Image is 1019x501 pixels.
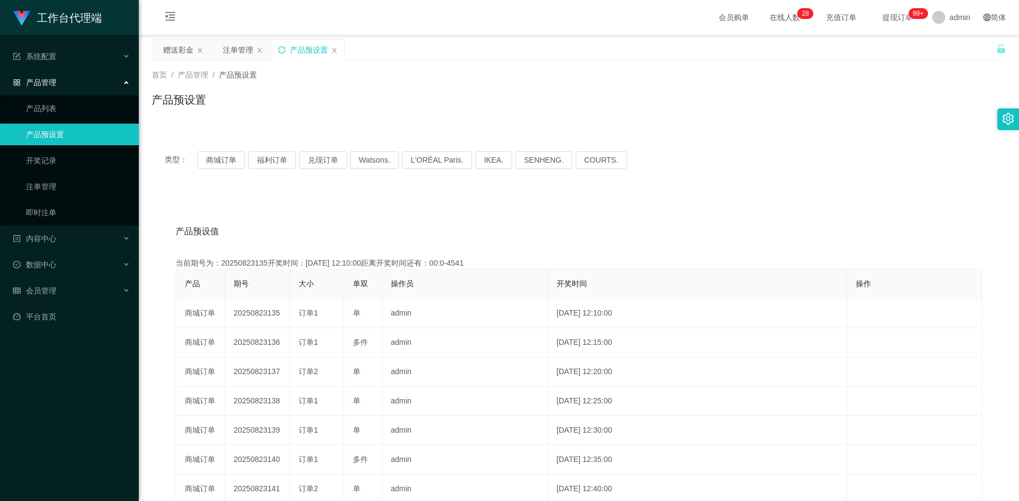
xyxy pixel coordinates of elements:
[1002,113,1014,125] i: 图标: setting
[225,299,290,328] td: 20250823135
[382,328,548,357] td: admin
[548,357,847,387] td: [DATE] 12:20:00
[805,8,809,19] p: 8
[353,484,360,493] span: 单
[13,234,56,243] span: 内容中心
[197,151,245,169] button: 商城订单
[13,287,21,294] i: 图标: table
[176,416,225,445] td: 商城订单
[225,416,290,445] td: 20250823139
[353,338,368,346] span: 多件
[764,14,805,21] span: 在线人数
[256,47,263,54] i: 图标: close
[557,279,587,288] span: 开奖时间
[996,44,1006,54] i: 图标: unlock
[223,40,253,60] div: 注单管理
[299,396,318,405] span: 订单1
[176,328,225,357] td: 商城订单
[225,387,290,416] td: 20250823138
[382,299,548,328] td: admin
[299,151,347,169] button: 兑现订单
[13,52,56,61] span: 系统配置
[576,151,627,169] button: COURTS.
[402,151,472,169] button: L'ORÉAL Paris.
[176,357,225,387] td: 商城订单
[299,367,318,376] span: 订单2
[797,8,813,19] sup: 28
[802,8,805,19] p: 2
[176,445,225,474] td: 商城订单
[13,13,102,22] a: 工作台代理端
[353,309,360,317] span: 单
[212,70,215,79] span: /
[225,328,290,357] td: 20250823136
[299,484,318,493] span: 订单2
[13,79,21,86] i: 图标: appstore-o
[176,299,225,328] td: 商城订单
[548,445,847,474] td: [DATE] 12:35:00
[197,47,203,54] i: 图标: close
[13,260,56,269] span: 数据中心
[515,151,572,169] button: SENHENG.
[548,328,847,357] td: [DATE] 12:15:00
[983,14,991,21] i: 图标: global
[382,416,548,445] td: admin
[299,455,318,464] span: 订单1
[877,14,918,21] span: 提现订单
[475,151,512,169] button: IKEA.
[163,40,194,60] div: 赠送彩金
[353,367,360,376] span: 单
[152,70,167,79] span: 首页
[299,279,314,288] span: 大小
[548,299,847,328] td: [DATE] 12:10:00
[548,387,847,416] td: [DATE] 12:25:00
[248,151,296,169] button: 福利订单
[13,261,21,268] i: 图标: check-circle-o
[225,357,290,387] td: 20250823137
[548,416,847,445] td: [DATE] 12:30:00
[13,78,56,87] span: 产品管理
[234,279,249,288] span: 期号
[26,150,130,171] a: 开奖记录
[219,70,257,79] span: 产品预设置
[290,40,328,60] div: 产品预设置
[299,309,318,317] span: 订单1
[382,357,548,387] td: admin
[350,151,399,169] button: Watsons.
[908,8,928,19] sup: 929
[353,279,368,288] span: 单双
[391,279,414,288] span: 操作员
[26,202,130,223] a: 即时注单
[353,426,360,434] span: 单
[185,279,200,288] span: 产品
[26,124,130,145] a: 产品预设置
[299,426,318,434] span: 订单1
[178,70,208,79] span: 产品管理
[353,396,360,405] span: 单
[13,235,21,242] i: 图标: profile
[331,47,338,54] i: 图标: close
[171,70,173,79] span: /
[821,14,862,21] span: 充值订单
[176,387,225,416] td: 商城订单
[13,306,130,327] a: 图标: dashboard平台首页
[299,338,318,346] span: 订单1
[26,176,130,197] a: 注单管理
[176,225,219,238] span: 产品预设值
[225,445,290,474] td: 20250823140
[165,151,197,169] span: 类型：
[382,445,548,474] td: admin
[152,1,189,35] i: 图标: menu-fold
[13,286,56,295] span: 会员管理
[13,53,21,60] i: 图标: form
[278,46,286,54] i: 图标: sync
[176,258,982,269] div: 当前期号为：20250823135开奖时间：[DATE] 12:10:00距离开奖时间还有：00:0-4541
[353,455,368,464] span: 多件
[37,1,102,35] h1: 工作台代理端
[856,279,871,288] span: 操作
[382,387,548,416] td: admin
[152,92,206,108] h1: 产品预设置
[26,98,130,119] a: 产品列表
[13,11,30,26] img: logo.9652507e.png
